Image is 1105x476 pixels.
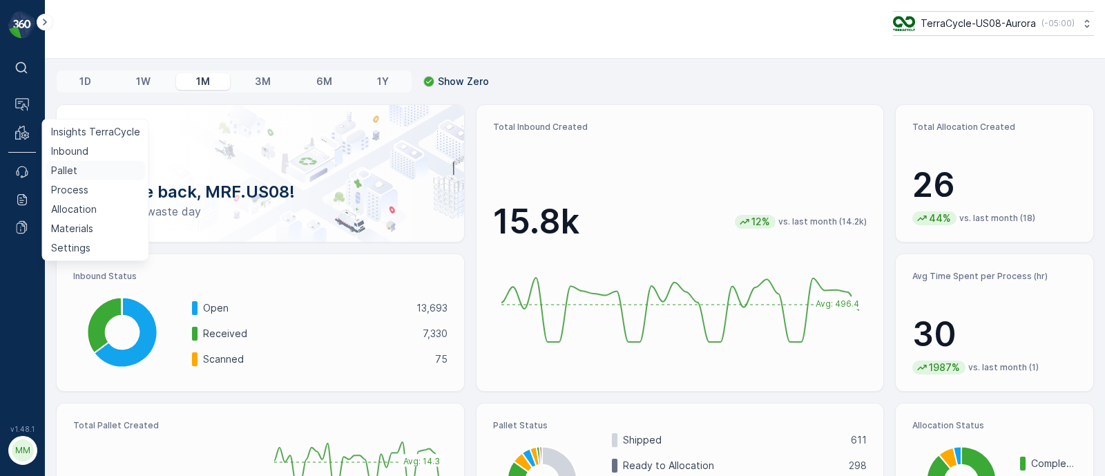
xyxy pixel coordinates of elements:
[255,75,271,88] p: 3M
[8,11,36,39] img: logo
[912,271,1077,282] p: Avg Time Spent per Process (hr)
[316,75,332,88] p: 6M
[912,314,1077,355] p: 30
[493,420,867,431] p: Pallet Status
[968,362,1039,373] p: vs. last month (1)
[73,271,448,282] p: Inbound Status
[136,75,151,88] p: 1W
[778,216,867,227] p: vs. last month (14.2k)
[416,301,448,315] p: 13,693
[849,459,867,473] p: 298
[203,352,426,366] p: Scanned
[203,327,414,341] p: Received
[79,181,442,203] p: Welcome back, MRF.US08!
[493,201,579,242] p: 15.8k
[8,436,36,465] button: MM
[928,361,961,374] p: 1987%
[196,75,210,88] p: 1M
[912,122,1077,133] p: Total Allocation Created
[203,301,407,315] p: Open
[423,327,448,341] p: 7,330
[623,433,843,447] p: Shipped
[377,75,389,88] p: 1Y
[928,211,952,225] p: 44%
[8,425,36,433] span: v 1.48.1
[912,164,1077,206] p: 26
[893,11,1094,36] button: TerraCycle-US08-Aurora(-05:00)
[12,439,34,461] div: MM
[912,420,1077,431] p: Allocation Status
[435,352,448,366] p: 75
[750,215,771,229] p: 12%
[79,75,91,88] p: 1D
[851,433,867,447] p: 611
[623,459,840,473] p: Ready to Allocation
[493,122,867,133] p: Total Inbound Created
[1031,457,1077,470] p: Completed
[73,420,255,431] p: Total Pallet Created
[893,16,915,31] img: image_ci7OI47.png
[79,203,442,220] p: Have a zero-waste day
[959,213,1035,224] p: vs. last month (18)
[438,75,489,88] p: Show Zero
[921,17,1036,30] p: TerraCycle-US08-Aurora
[1041,18,1075,29] p: ( -05:00 )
